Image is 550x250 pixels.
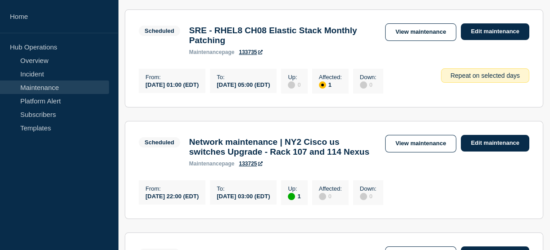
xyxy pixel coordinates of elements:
[145,192,199,200] div: [DATE] 22:00 (EDT)
[217,74,270,80] p: To :
[461,135,529,152] a: Edit maintenance
[360,185,377,192] p: Down :
[189,49,235,55] p: page
[217,185,270,192] p: To :
[288,192,300,200] div: 1
[189,26,376,45] h3: SRE - RHEL8 CH08 Elastic Stack Monthly Patching
[288,81,295,89] div: disabled
[385,23,456,41] a: View maintenance
[441,68,529,83] div: Repeat on selected days
[360,193,367,200] div: disabled
[319,193,326,200] div: disabled
[145,27,174,34] div: Scheduled
[385,135,456,152] a: View maintenance
[360,192,377,200] div: 0
[145,80,199,88] div: [DATE] 01:00 (EDT)
[319,185,342,192] p: Affected :
[189,137,376,157] h3: Network maintenance | NY2 Cisco us switches Upgrade - Rack 107 and 114 Nexus
[360,81,367,89] div: disabled
[189,161,235,167] p: page
[145,185,199,192] p: From :
[360,80,377,89] div: 0
[239,49,262,55] a: 133735
[217,192,270,200] div: [DATE] 03:00 (EDT)
[319,74,342,80] p: Affected :
[461,23,529,40] a: Edit maintenance
[217,80,270,88] div: [DATE] 05:00 (EDT)
[288,80,300,89] div: 0
[239,161,262,167] a: 133725
[319,80,342,89] div: 1
[189,161,222,167] span: maintenance
[360,74,377,80] p: Down :
[288,193,295,200] div: up
[288,74,300,80] p: Up :
[145,139,174,146] div: Scheduled
[288,185,300,192] p: Up :
[319,192,342,200] div: 0
[189,49,222,55] span: maintenance
[145,74,199,80] p: From :
[319,81,326,89] div: affected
